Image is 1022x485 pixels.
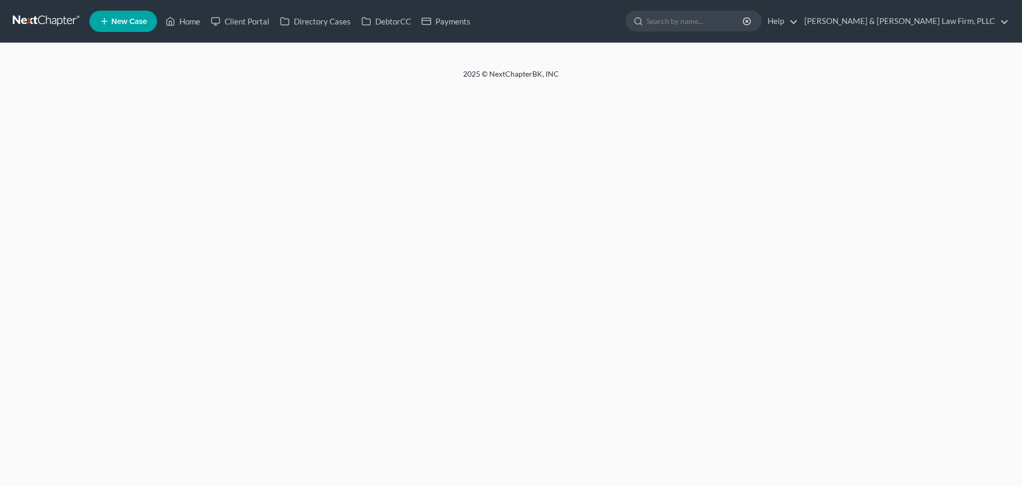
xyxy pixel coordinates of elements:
input: Search by name... [647,11,744,31]
a: Client Portal [205,12,275,31]
div: 2025 © NextChapterBK, INC [208,69,814,88]
a: Payments [416,12,476,31]
span: New Case [111,18,147,26]
a: Directory Cases [275,12,356,31]
a: Home [160,12,205,31]
a: Help [762,12,798,31]
a: DebtorCC [356,12,416,31]
a: [PERSON_NAME] & [PERSON_NAME] Law Firm, PLLC [799,12,1009,31]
